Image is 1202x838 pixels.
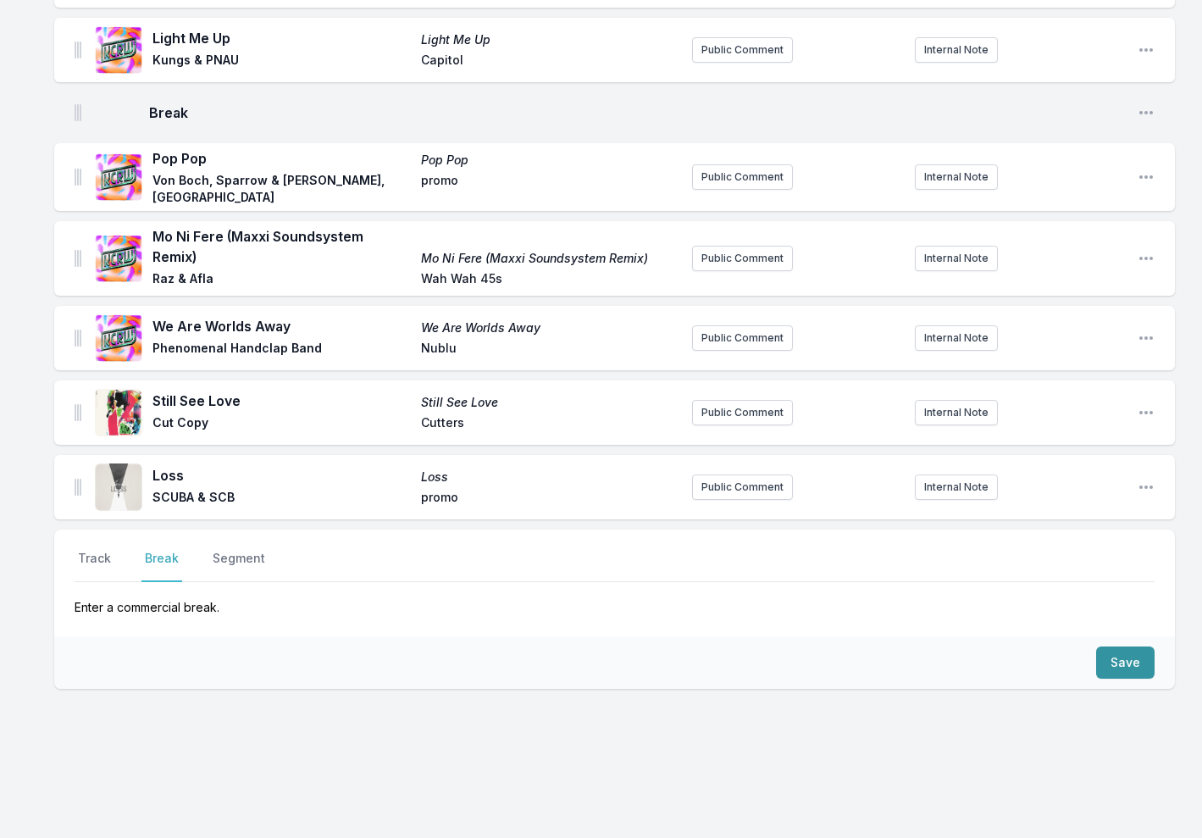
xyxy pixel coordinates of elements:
[692,246,793,271] button: Public Comment
[1138,479,1155,496] button: Open playlist item options
[152,340,411,360] span: Phenomenal Handclap Band
[95,389,142,436] img: Still See Love
[152,148,411,169] span: Pop Pop
[152,270,411,291] span: Raz & Afla
[421,319,679,336] span: We Are Worlds Away
[1096,647,1155,679] button: Save
[152,316,411,336] span: We Are Worlds Away
[152,226,411,267] span: Mo Ni Fere (Maxxi Soundsystem Remix)
[209,550,269,582] button: Segment
[75,104,81,121] img: Drag Handle
[152,172,411,206] span: Von Boch, Sparrow & [PERSON_NAME], [GEOGRAPHIC_DATA]
[421,414,679,435] span: Cutters
[915,400,998,425] button: Internal Note
[692,400,793,425] button: Public Comment
[692,474,793,500] button: Public Comment
[915,246,998,271] button: Internal Note
[692,325,793,351] button: Public Comment
[915,474,998,500] button: Internal Note
[421,469,679,486] span: Loss
[95,314,142,362] img: We Are Worlds Away
[75,330,81,347] img: Drag Handle
[421,340,679,360] span: Nublu
[421,172,679,206] span: promo
[95,26,142,74] img: Light Me Up
[421,250,679,267] span: Mo Ni Fere (Maxxi Soundsystem Remix)
[421,31,679,48] span: Light Me Up
[95,235,142,282] img: Mo Ni Fere (Maxxi Soundsystem Remix)
[421,270,679,291] span: Wah Wah 45s
[1138,330,1155,347] button: Open playlist item options
[141,550,182,582] button: Break
[95,153,142,201] img: Pop Pop
[915,164,998,190] button: Internal Note
[421,52,679,72] span: Capitol
[75,42,81,58] img: Drag Handle
[152,414,411,435] span: Cut Copy
[75,404,81,421] img: Drag Handle
[915,37,998,63] button: Internal Note
[75,479,81,496] img: Drag Handle
[1138,104,1155,121] button: Open playlist item options
[915,325,998,351] button: Internal Note
[152,391,411,411] span: Still See Love
[421,152,679,169] span: Pop Pop
[75,169,81,186] img: Drag Handle
[75,582,1155,616] p: Enter a commercial break.
[1138,250,1155,267] button: Open playlist item options
[421,394,679,411] span: Still See Love
[152,28,411,48] span: Light Me Up
[75,550,114,582] button: Track
[1138,169,1155,186] button: Open playlist item options
[152,52,411,72] span: Kungs & PNAU
[152,465,411,486] span: Loss
[149,103,1124,123] span: Break
[1138,404,1155,421] button: Open playlist item options
[95,463,142,511] img: Loss
[1138,42,1155,58] button: Open playlist item options
[421,489,679,509] span: promo
[75,250,81,267] img: Drag Handle
[152,489,411,509] span: SCUBA & SCB
[692,37,793,63] button: Public Comment
[692,164,793,190] button: Public Comment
